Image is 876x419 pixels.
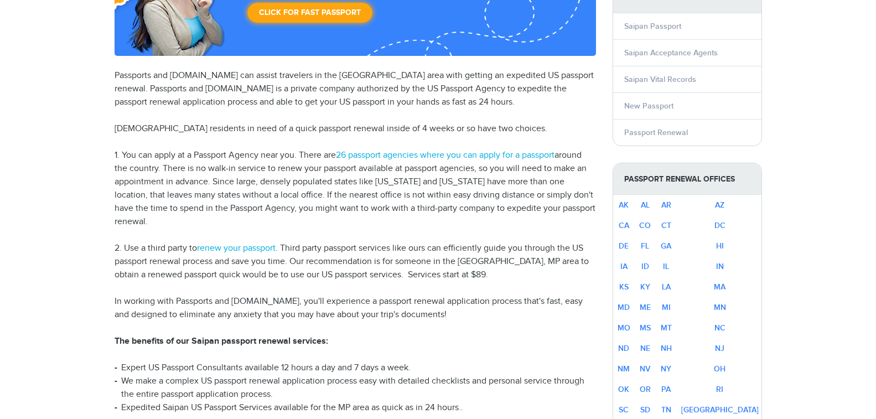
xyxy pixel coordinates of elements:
li: Expedited Saipan US Passport Services available for the MP area as quick as in 24 hours.. [115,401,596,415]
p: 2. Use a third party to . Third party passport services like ours can efficiently guide you throu... [115,242,596,282]
a: CA [619,221,629,230]
a: OR [640,385,651,394]
a: PA [661,385,671,394]
a: CT [661,221,671,230]
li: Expert US Passport Consultants available 12 hours a day and 7 days a week. [115,361,596,375]
p: 1. You can apply at a Passport Agency near you. There are around the country. There is no walk-in... [115,149,596,229]
a: OK [618,385,629,394]
a: SD [640,405,650,415]
a: AZ [715,200,724,210]
a: NJ [715,344,724,353]
a: IN [716,262,724,271]
strong: The benefits of our Saipan passport renewal services: [115,336,328,346]
a: NM [618,364,630,374]
a: LA [662,282,671,292]
a: KY [640,282,650,292]
a: renew your passport [197,243,276,254]
a: Passport Renewal [624,128,688,137]
a: Saipan Vital Records [624,75,696,84]
a: HI [716,241,724,251]
a: NC [714,323,725,333]
a: MA [714,282,725,292]
a: MN [714,303,726,312]
strong: Passport Renewal Offices [613,163,761,195]
a: [GEOGRAPHIC_DATA] [681,405,759,415]
a: New Passport [624,101,673,111]
a: MI [662,303,671,312]
a: GA [661,241,671,251]
a: NE [640,344,650,353]
a: MS [640,323,651,333]
a: Click for Fast Passport [247,3,372,23]
a: DE [619,241,629,251]
a: CO [639,221,651,230]
a: SC [619,405,629,415]
a: OH [714,364,725,374]
a: AK [619,200,629,210]
a: 26 passport agencies where you can apply for a passport [336,150,554,161]
a: IL [663,262,669,271]
li: We make a complex US passport renewal application process easy with detailed checklists and perso... [115,375,596,401]
a: IA [620,262,628,271]
a: ND [618,344,629,353]
a: MO [618,323,630,333]
a: Saipan Acceptance Agents [624,48,718,58]
a: AR [661,200,671,210]
a: ID [641,262,649,271]
a: TN [661,405,671,415]
p: [DEMOGRAPHIC_DATA] residents in need of a quick passport renewal inside of 4 weeks or so have two... [115,122,596,136]
p: Passports and [DOMAIN_NAME] can assist travelers in the [GEOGRAPHIC_DATA] area with getting an ex... [115,69,596,109]
a: KS [619,282,629,292]
a: Saipan Passport [624,22,681,31]
a: DC [714,221,725,230]
p: In working with Passports and [DOMAIN_NAME], you'll experience a passport renewal application pro... [115,295,596,322]
a: NY [661,364,671,374]
a: MT [661,323,672,333]
a: NH [661,344,672,353]
a: ME [640,303,651,312]
a: MD [618,303,630,312]
a: FL [641,241,649,251]
a: AL [641,200,650,210]
a: NV [640,364,650,374]
a: RI [716,385,723,394]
